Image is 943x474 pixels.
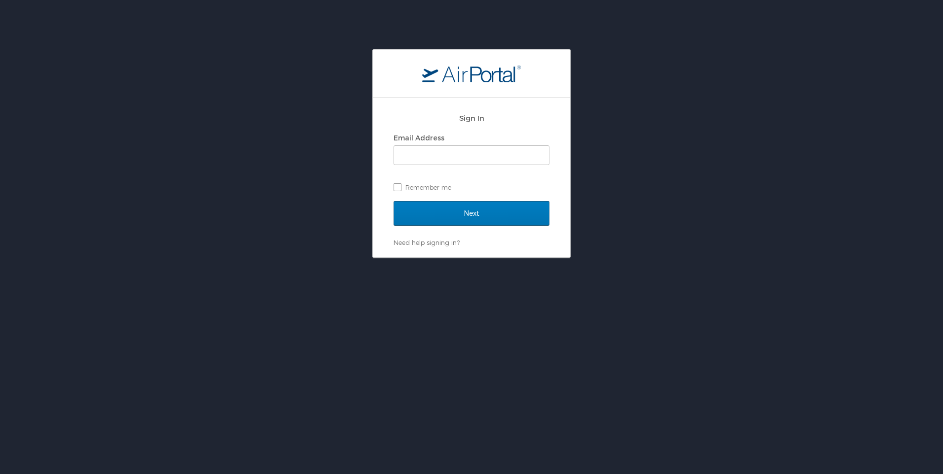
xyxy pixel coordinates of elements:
h2: Sign In [394,112,549,124]
label: Remember me [394,180,549,195]
input: Next [394,201,549,226]
label: Email Address [394,134,444,142]
img: logo [422,65,521,82]
a: Need help signing in? [394,238,460,246]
